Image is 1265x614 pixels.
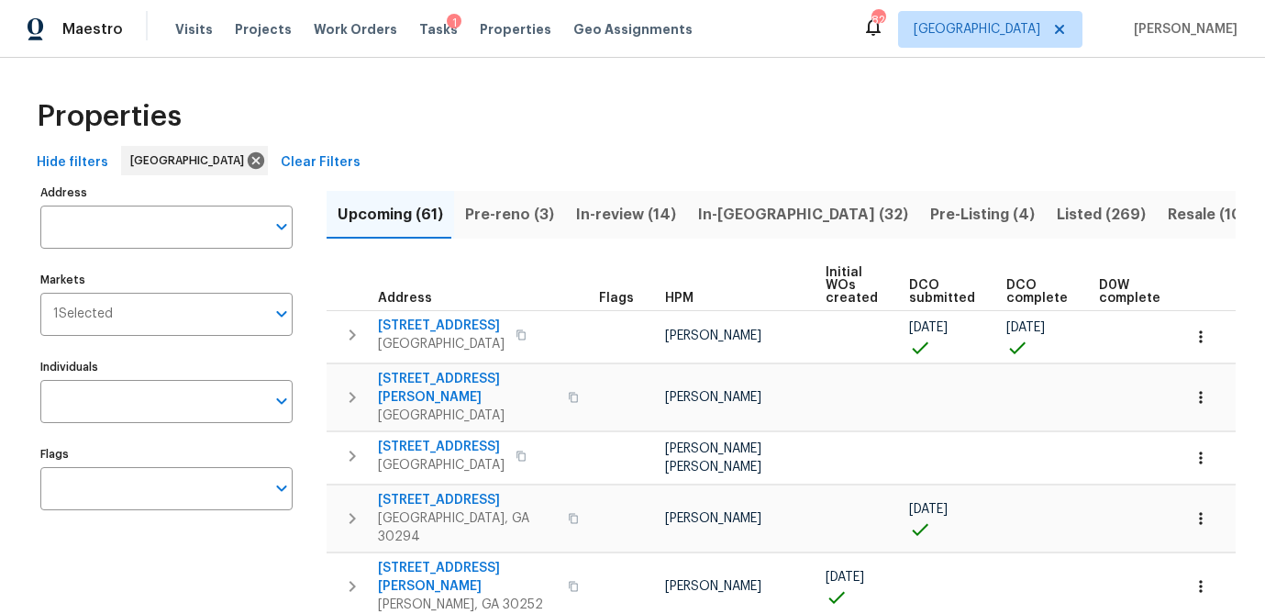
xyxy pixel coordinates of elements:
button: Hide filters [29,146,116,180]
span: [STREET_ADDRESS] [378,317,505,335]
button: Open [269,301,294,327]
span: [PERSON_NAME] [665,512,761,525]
button: Clear Filters [273,146,368,180]
span: D0W complete [1099,279,1160,305]
span: DCO submitted [909,279,975,305]
span: Hide filters [37,151,108,174]
span: [DATE] [909,321,948,334]
label: Individuals [40,362,293,373]
label: Flags [40,449,293,460]
span: Projects [235,20,292,39]
label: Markets [40,274,293,285]
span: Tasks [419,23,458,36]
span: [PERSON_NAME] [PERSON_NAME] [665,442,761,474]
div: [GEOGRAPHIC_DATA] [121,146,268,175]
span: Properties [37,107,182,126]
span: Visits [175,20,213,39]
span: [GEOGRAPHIC_DATA] [914,20,1040,39]
span: [DATE] [826,571,864,584]
span: [DATE] [909,503,948,516]
span: [STREET_ADDRESS][PERSON_NAME] [378,559,557,596]
span: In-review (14) [576,202,676,228]
span: In-[GEOGRAPHIC_DATA] (32) [698,202,908,228]
button: Open [269,475,294,501]
span: [STREET_ADDRESS] [378,438,505,456]
span: [PERSON_NAME] [665,580,761,593]
span: [STREET_ADDRESS] [378,491,557,509]
span: Upcoming (61) [338,202,443,228]
span: Initial WOs created [826,266,878,305]
div: 82 [871,11,884,29]
span: Properties [480,20,551,39]
span: [PERSON_NAME] [665,391,761,404]
span: [GEOGRAPHIC_DATA] [378,456,505,474]
span: [GEOGRAPHIC_DATA] [378,407,557,425]
span: Pre-reno (3) [465,202,554,228]
span: Flags [599,292,634,305]
button: Open [269,214,294,240]
span: [GEOGRAPHIC_DATA] [378,335,505,353]
div: 1 [447,14,461,32]
button: Open [269,388,294,414]
span: [GEOGRAPHIC_DATA], GA 30294 [378,509,557,546]
span: [DATE] [1006,321,1045,334]
span: HPM [665,292,694,305]
span: [GEOGRAPHIC_DATA] [130,151,251,170]
span: Work Orders [314,20,397,39]
span: Maestro [62,20,123,39]
span: [PERSON_NAME] [665,329,761,342]
span: [STREET_ADDRESS][PERSON_NAME] [378,370,557,407]
span: Listed (269) [1057,202,1146,228]
span: [PERSON_NAME] [1126,20,1237,39]
span: [PERSON_NAME], GA 30252 [378,596,557,614]
span: Address [378,292,432,305]
span: Pre-Listing (4) [930,202,1035,228]
span: Geo Assignments [573,20,693,39]
span: Clear Filters [281,151,361,174]
span: DCO complete [1006,279,1068,305]
label: Address [40,187,293,198]
span: Resale (103) [1168,202,1257,228]
span: 1 Selected [53,307,113,322]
